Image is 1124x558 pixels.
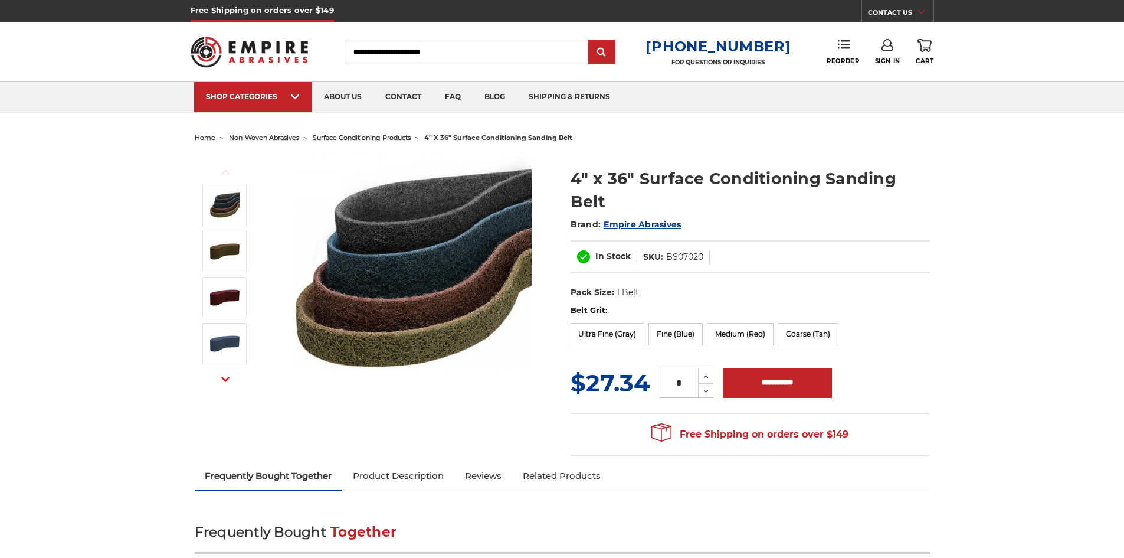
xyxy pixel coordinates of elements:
a: CONTACT US [868,6,933,22]
img: 4"x36" Surface Conditioning Sanding Belts [296,155,532,390]
a: Empire Abrasives [604,219,681,230]
img: 4"x36" Surface Conditioning Sanding Belts [210,191,240,220]
span: In Stock [595,251,631,262]
dd: 1 Belt [617,286,639,299]
label: Belt Grit: [571,305,930,316]
a: shipping & returns [517,82,622,112]
a: Reorder [827,39,859,64]
a: about us [312,82,373,112]
a: blog [473,82,517,112]
a: Frequently Bought Together [195,463,343,489]
img: 4" x 36" Coarse Surface Conditioning Belt [210,237,240,266]
dd: BS07020 [666,251,703,263]
img: 4" x 36" Medium Surface Conditioning Belt [210,283,240,312]
img: 4" x 36" Fine Surface Conditioning Belt [210,329,240,358]
dt: Pack Size: [571,286,614,299]
span: Together [330,524,396,540]
a: contact [373,82,433,112]
div: SHOP CATEGORIES [206,92,300,101]
a: Reviews [454,463,512,489]
span: Reorder [827,57,859,65]
a: non-woven abrasives [229,133,299,142]
button: Previous [211,159,240,185]
button: Next [211,367,240,392]
a: faq [433,82,473,112]
dt: SKU: [643,251,663,263]
a: [PHONE_NUMBER] [645,38,791,55]
input: Submit [590,41,614,64]
a: Cart [916,39,933,65]
h1: 4" x 36" Surface Conditioning Sanding Belt [571,167,930,213]
span: Frequently Bought [195,524,326,540]
span: Cart [916,57,933,65]
a: Related Products [512,463,611,489]
span: 4" x 36" surface conditioning sanding belt [424,133,572,142]
p: FOR QUESTIONS OR INQUIRIES [645,58,791,66]
span: $27.34 [571,368,650,397]
a: Product Description [342,463,454,489]
span: Free Shipping on orders over $149 [651,423,848,446]
a: surface conditioning products [313,133,411,142]
img: Empire Abrasives [191,29,309,75]
a: home [195,133,215,142]
span: Brand: [571,219,601,230]
span: Sign In [875,57,900,65]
